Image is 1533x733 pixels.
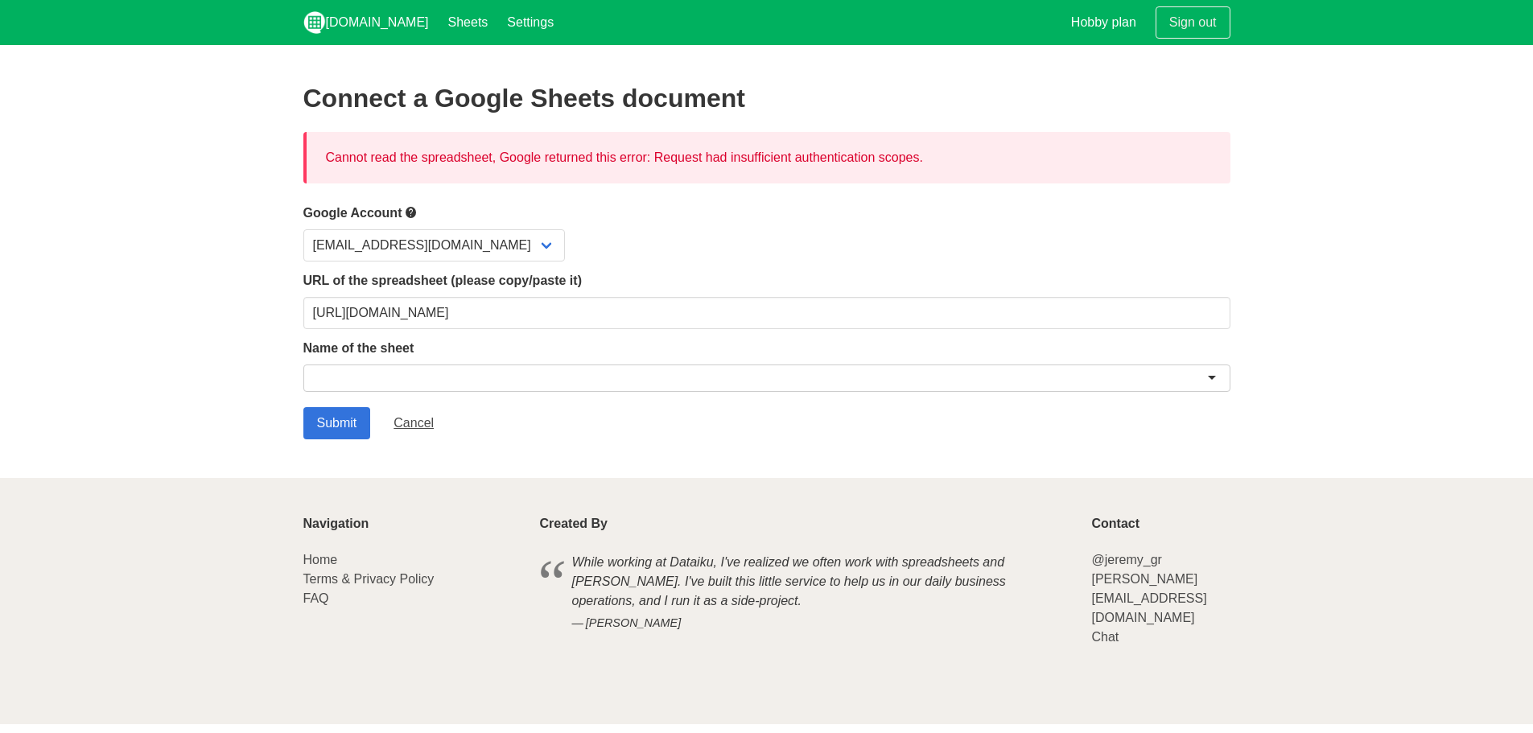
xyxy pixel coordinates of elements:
a: FAQ [303,591,329,605]
div: Cannot read the spreadsheet, Google returned this error: Request had insufficient authentication ... [303,132,1230,183]
a: Sign out [1156,6,1230,39]
input: Submit [303,407,371,439]
input: Should start with https://docs.google.com/spreadsheets/d/ [303,297,1230,329]
a: @jeremy_gr [1091,553,1161,566]
label: URL of the spreadsheet (please copy/paste it) [303,271,1230,290]
a: Cancel [380,407,447,439]
a: Chat [1091,630,1119,644]
a: [PERSON_NAME][EMAIL_ADDRESS][DOMAIN_NAME] [1091,572,1206,624]
blockquote: While working at Dataiku, I've realized we often work with spreadsheets and [PERSON_NAME]. I've b... [540,550,1073,635]
a: Terms & Privacy Policy [303,572,435,586]
p: Navigation [303,517,521,531]
p: Created By [540,517,1073,531]
h2: Connect a Google Sheets document [303,84,1230,113]
p: Contact [1091,517,1230,531]
label: Google Account [303,203,1230,223]
img: logo_v2_white.png [303,11,326,34]
label: Name of the sheet [303,339,1230,358]
a: Home [303,553,338,566]
cite: [PERSON_NAME] [572,615,1041,632]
